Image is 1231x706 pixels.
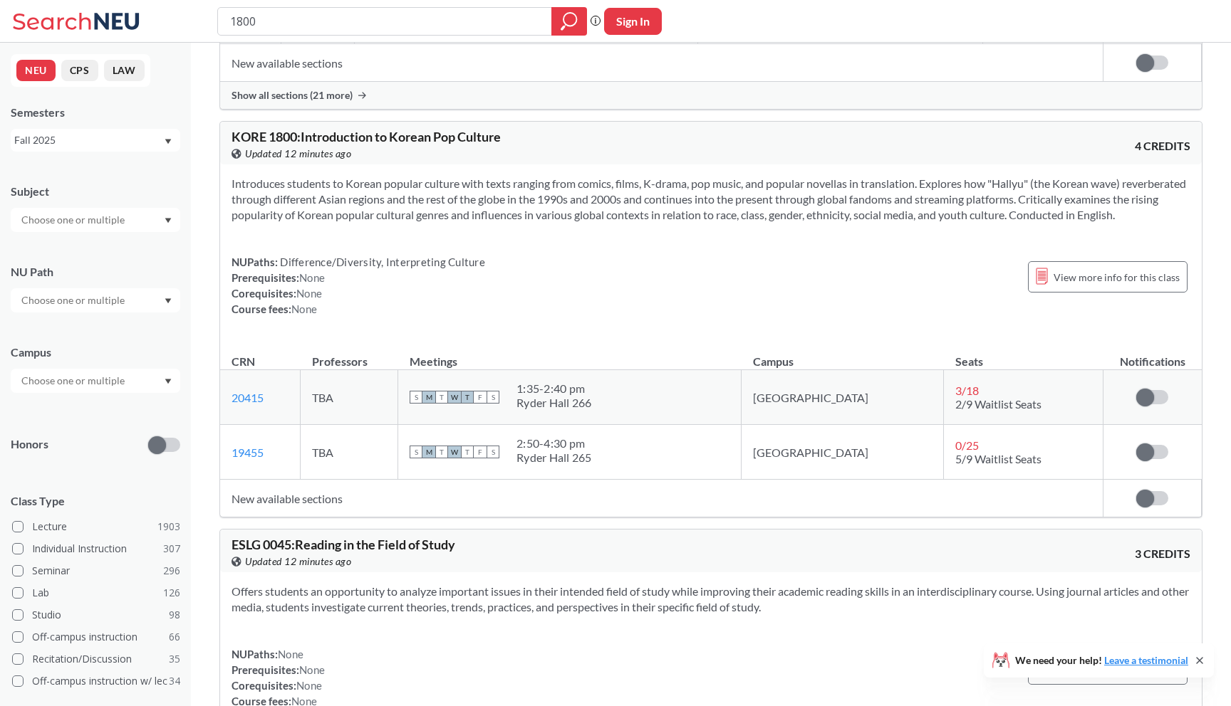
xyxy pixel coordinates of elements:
[220,82,1202,109] div: Show all sections (21 more)
[11,493,180,509] span: Class Type
[12,672,180,690] label: Off-campus instruction w/ lec
[169,607,180,623] span: 98
[487,446,499,458] span: S
[422,391,435,404] span: M
[516,451,592,465] div: Ryder Hall 265
[11,264,180,280] div: NU Path
[165,298,172,304] svg: Dropdown arrow
[165,139,172,144] svg: Dropdown arrow
[516,381,592,396] div: 1:35 - 2:40 pm
[232,176,1190,223] section: Introduces students to Korean popular culture with texts ranging from comics, films, K-drama, pop...
[12,606,180,624] label: Studio
[474,446,487,458] span: F
[11,369,180,393] div: Dropdown arrow
[11,105,180,120] div: Semesters
[14,211,134,228] input: Choose one or multiple
[220,480,1103,517] td: New available sections
[232,584,1190,615] section: Offers students an opportunity to analyze important issues in their intended field of study while...
[296,287,322,300] span: None
[232,391,264,404] a: 20415
[410,391,422,404] span: S
[61,60,98,81] button: CPS
[11,436,48,453] p: Honors
[12,517,180,536] label: Lecture
[12,650,180,668] label: Recitation/Discussion
[245,146,351,162] span: Updated 12 minutes ago
[955,452,1042,465] span: 5/9 Waitlist Seats
[301,339,398,370] th: Professors
[410,446,422,458] span: S
[11,288,180,312] div: Dropdown arrow
[487,391,499,404] span: S
[232,446,264,459] a: 19455
[169,651,180,667] span: 35
[157,519,180,534] span: 1903
[448,391,461,404] span: W
[278,648,303,660] span: None
[1135,138,1190,154] span: 4 CREDITS
[11,208,180,232] div: Dropdown arrow
[435,391,448,404] span: T
[245,554,351,569] span: Updated 12 minutes ago
[301,425,398,480] td: TBA
[299,663,325,676] span: None
[14,372,134,389] input: Choose one or multiple
[1135,546,1190,562] span: 3 CREDITS
[104,60,145,81] button: LAW
[1104,654,1188,666] a: Leave a testimonial
[12,628,180,646] label: Off-campus instruction
[232,89,353,102] span: Show all sections (21 more)
[169,673,180,689] span: 34
[955,384,979,397] span: 3 / 18
[474,391,487,404] span: F
[165,379,172,384] svg: Dropdown arrow
[422,446,435,458] span: M
[14,292,134,309] input: Choose one or multiple
[299,271,325,284] span: None
[1015,655,1188,665] span: We need your help!
[169,629,180,645] span: 66
[291,302,317,315] span: None
[163,541,180,557] span: 307
[12,562,180,580] label: Seminar
[955,397,1042,411] span: 2/9 Waitlist Seats
[301,370,398,425] td: TBA
[516,436,592,451] div: 2:50 - 4:30 pm
[955,438,979,452] span: 0 / 25
[163,563,180,579] span: 296
[398,339,742,370] th: Meetings
[232,254,485,317] div: NUPaths: Prerequisites: Corequisites: Course fees:
[165,218,172,223] svg: Dropdown arrow
[14,132,163,148] div: Fall 2025
[232,129,501,144] span: KORE 1800 : Introduction to Korean Pop Culture
[12,539,180,558] label: Individual Instruction
[278,255,485,268] span: Difference/Diversity, Interpreting Culture
[232,537,455,552] span: ESLG 0045 : Reading in the Field of Study
[1054,268,1180,286] span: View more info for this class
[220,44,1103,82] td: New available sections
[16,60,56,81] button: NEU
[742,339,944,370] th: Campus
[296,679,322,692] span: None
[11,184,180,199] div: Subject
[11,344,180,360] div: Campus
[11,129,180,152] div: Fall 2025Dropdown arrow
[12,584,180,602] label: Lab
[604,8,662,35] button: Sign In
[232,354,255,369] div: CRN
[561,11,578,31] svg: magnifying glass
[163,585,180,601] span: 126
[944,339,1103,370] th: Seats
[1103,339,1202,370] th: Notifications
[742,370,944,425] td: [GEOGRAPHIC_DATA]
[229,9,541,33] input: Class, professor, course number, "phrase"
[435,446,448,458] span: T
[516,396,592,410] div: Ryder Hall 266
[551,7,587,36] div: magnifying glass
[461,446,474,458] span: T
[742,425,944,480] td: [GEOGRAPHIC_DATA]
[448,446,461,458] span: W
[461,391,474,404] span: T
